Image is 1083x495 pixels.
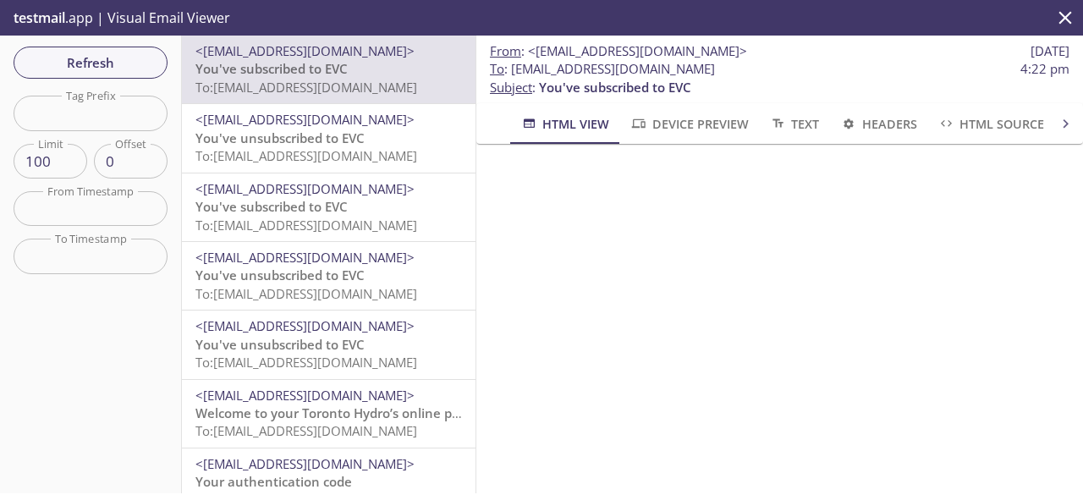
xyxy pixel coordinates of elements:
span: 4:22 pm [1020,60,1069,78]
span: Subject [490,79,532,96]
span: To: [EMAIL_ADDRESS][DOMAIN_NAME] [195,217,417,234]
span: You've subscribed to EVC [195,60,348,77]
span: <[EMAIL_ADDRESS][DOMAIN_NAME]> [195,455,415,472]
span: [DATE] [1031,42,1069,60]
span: HTML View [520,113,609,135]
span: Text [769,113,819,135]
span: You've unsubscribed to EVC [195,129,365,146]
span: Device Preview [629,113,748,135]
div: <[EMAIL_ADDRESS][DOMAIN_NAME]>You've subscribed to EVCTo:[EMAIL_ADDRESS][DOMAIN_NAME] [182,173,476,241]
span: From [490,42,521,59]
span: <[EMAIL_ADDRESS][DOMAIN_NAME]> [195,111,415,128]
span: <[EMAIL_ADDRESS][DOMAIN_NAME]> [528,42,747,59]
div: <[EMAIL_ADDRESS][DOMAIN_NAME]>You've unsubscribed to EVCTo:[EMAIL_ADDRESS][DOMAIN_NAME] [182,311,476,378]
span: You've subscribed to EVC [195,198,348,215]
span: To: [EMAIL_ADDRESS][DOMAIN_NAME] [195,147,417,164]
span: You've unsubscribed to EVC [195,336,365,353]
span: : [490,42,747,60]
span: testmail [14,8,65,27]
span: <[EMAIL_ADDRESS][DOMAIN_NAME]> [195,317,415,334]
span: : [EMAIL_ADDRESS][DOMAIN_NAME] [490,60,715,78]
span: <[EMAIL_ADDRESS][DOMAIN_NAME]> [195,249,415,266]
span: HTML Source [937,113,1044,135]
span: <[EMAIL_ADDRESS][DOMAIN_NAME]> [195,42,415,59]
div: <[EMAIL_ADDRESS][DOMAIN_NAME]>Welcome to your Toronto Hydro’s online portalTo:[EMAIL_ADDRESS][DOM... [182,380,476,448]
button: Refresh [14,47,168,79]
div: <[EMAIL_ADDRESS][DOMAIN_NAME]>You've subscribed to EVCTo:[EMAIL_ADDRESS][DOMAIN_NAME] [182,36,476,103]
span: Welcome to your Toronto Hydro’s online portal [195,404,481,421]
span: <[EMAIL_ADDRESS][DOMAIN_NAME]> [195,180,415,197]
span: <[EMAIL_ADDRESS][DOMAIN_NAME]> [195,387,415,404]
p: : [490,60,1069,96]
span: To: [EMAIL_ADDRESS][DOMAIN_NAME] [195,422,417,439]
div: <[EMAIL_ADDRESS][DOMAIN_NAME]>You've unsubscribed to EVCTo:[EMAIL_ADDRESS][DOMAIN_NAME] [182,104,476,172]
span: To: [EMAIL_ADDRESS][DOMAIN_NAME] [195,354,417,371]
span: Your authentication code [195,473,352,490]
span: You've subscribed to EVC [539,79,691,96]
span: To: [EMAIL_ADDRESS][DOMAIN_NAME] [195,79,417,96]
span: To [490,60,504,77]
span: To: [EMAIL_ADDRESS][DOMAIN_NAME] [195,285,417,302]
div: <[EMAIL_ADDRESS][DOMAIN_NAME]>You've unsubscribed to EVCTo:[EMAIL_ADDRESS][DOMAIN_NAME] [182,242,476,310]
span: Refresh [27,52,154,74]
span: Headers [839,113,916,135]
span: You've unsubscribed to EVC [195,267,365,283]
